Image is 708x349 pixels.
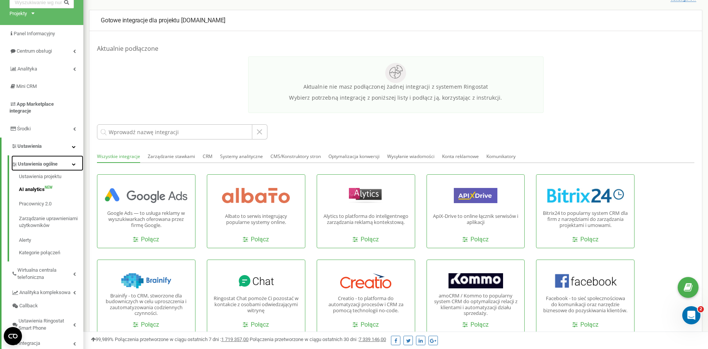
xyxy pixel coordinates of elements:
[17,66,37,72] span: Analityka
[103,210,189,228] p: Google Ads — to usługa reklamy w wyszukiwarkach oferowana przez firmę Google.
[463,235,489,244] a: Połącz
[486,151,516,162] button: Komunikatory
[572,235,599,244] a: Połącz
[323,296,409,313] p: Creatio - to platforma do automatyzacji procesów i CRM za pomocą technologii no-code.
[442,151,479,162] button: Konta reklamowe
[16,83,37,89] span: Mini CRM
[19,289,70,296] span: Analityka kompleksowa
[19,247,83,257] a: Kategorie połączeń
[97,151,140,163] button: Wszystkie integracje
[270,151,321,162] button: CMS/Konstruktory stron
[203,151,213,162] button: CRM
[17,48,52,54] span: Centrum obsługi
[323,213,409,225] p: Alytics to platforma do inteligentnego zarządzania reklamą kontekstową.
[11,312,83,335] a: Ustawienia Ringostat Smart Phone
[19,340,40,347] span: Integracja
[115,336,249,342] span: Połączenia przetworzone w ciągu ostatnich 7 dni :
[19,182,83,197] a: AI analyticsNEW
[101,17,180,24] span: Gotowe integracje dla projektu
[11,284,83,299] a: Analityka kompleksowa
[387,151,434,162] button: Wysyłanie wiadomości
[101,16,691,25] p: [DOMAIN_NAME]
[2,138,83,155] a: Ustawienia
[97,124,252,139] input: Wprowadź nazwę integracji
[17,267,73,281] span: Wirtualna centrala telefoniczna
[221,336,249,342] u: 1 719 357,00
[9,101,54,114] span: App Marketplace integracje
[18,161,58,168] span: Ustawienia ogólne
[328,151,380,162] button: Optymalizacja konwersji
[542,210,628,228] p: Bitrix24 to popularny system CRM dla firm z narzędziami do zarządzania projektami i umowami.
[19,211,83,233] a: Zarządzanie uprawnieniami użytkowników
[359,336,386,342] u: 7 339 146,00
[542,296,628,313] p: Facebook - to sieć społecznościowa do komunikacji oraz narzędzie biznesowe do pozyskiwania klientów.
[91,336,114,342] span: 99,989%
[243,321,269,329] a: Połącz
[19,302,38,310] span: Callback
[213,296,299,313] p: Ringostat Chat pomoże Ci pozostać w kontakcie z osobami odwiedzającymi witrynę
[433,293,519,316] p: amoCRM / Kommo to popularny system CRM do optymalizacji relacji z klientami i automatyzacji dział...
[698,306,704,312] span: 2
[353,321,379,329] a: Połącz
[4,327,22,345] button: Open CMP widget
[249,94,543,101] p: Wybierz potrzebną integrację z poniższej listy i podłącz ją, korzystając z instrukcji.
[11,299,83,313] a: Callback
[243,235,269,244] a: Połącz
[572,321,599,329] a: Połącz
[220,151,263,162] button: Systemy analityczne
[133,321,159,329] a: Połącz
[11,155,83,171] a: Ustawienia ogólne
[353,235,379,244] a: Połącz
[17,126,31,131] span: Środki
[433,213,519,225] p: ApiX-Drive to online łącznik serwisów i aplikacji
[19,197,83,211] a: Pracownicy 2.0
[19,173,83,182] a: Ustawienia projektu
[19,318,73,332] span: Ustawienia Ringostat Smart Phone
[682,306,700,324] iframe: Intercom live chat
[14,31,55,36] span: Panel Informacyjny
[133,235,159,244] a: Połącz
[19,233,83,248] a: Alerty
[250,336,386,342] span: Połączenia przetworzone w ciągu ostatnich 30 dni :
[463,321,489,329] a: Połącz
[249,83,543,90] p: Aktualnie nie masz podłączonej żadnej integracji z systemem Ringostat
[213,213,299,225] p: Albato to serwis integrujący popularne systemy online.
[103,293,189,316] p: Brainify - to CRM, stworzone dla budowniczych w celu uproszczenia i zautomatyzowania codziennych ...
[9,10,27,17] div: Projekty
[17,143,42,149] span: Ustawienia
[11,261,83,284] a: Wirtualna centrala telefoniczna
[97,44,694,53] h1: Aktualnie podłączone
[148,151,195,162] button: Zarządzanie stawkami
